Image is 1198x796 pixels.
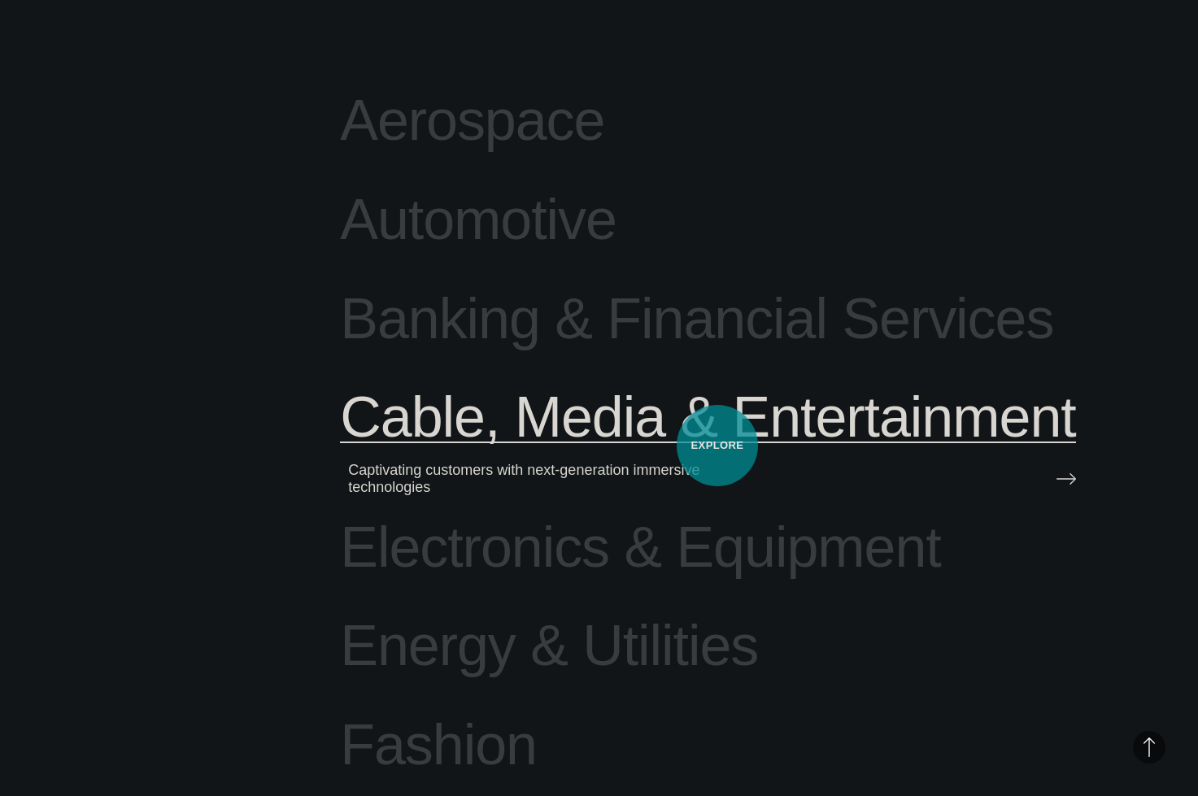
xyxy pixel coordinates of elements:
[348,462,714,496] span: Captivating customers with next-generation immersive technologies
[340,187,616,254] span: Automotive
[340,187,753,286] a: Automotive
[340,515,940,614] a: Electronics & Equipment
[340,88,604,154] span: Aerospace
[340,88,748,187] a: Aerospace
[340,286,1053,385] a: Banking & Financial Services
[340,385,1075,451] span: Cable, Media & Entertainment
[340,712,537,779] span: Fashion
[340,613,758,680] span: Energy & Utilities
[340,613,758,712] a: Energy & Utilities
[1133,731,1165,763] button: Back to Top
[340,385,1075,515] a: Cable, Media & Entertainment Captivating customers with next-generation immersive technologies
[340,515,940,581] span: Electronics & Equipment
[340,286,1053,353] span: Banking & Financial Services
